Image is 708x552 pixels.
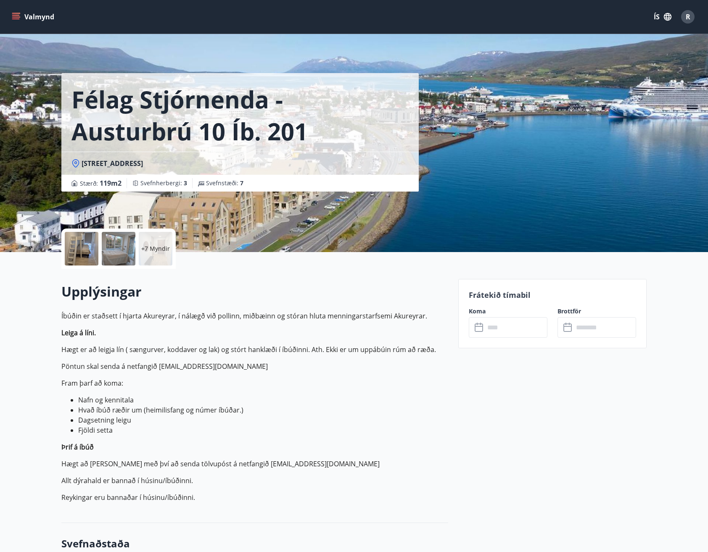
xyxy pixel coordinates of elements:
[61,311,448,321] p: Íbúðin er staðsett í hjarta Akureyrar, í nálægð við pollinn, miðbæinn og stóran hluta menningarst...
[61,282,448,301] h2: Upplýsingar
[61,328,96,337] strong: Leiga á líni.
[61,344,448,355] p: Hægt er að leigja lín ( sængurver, koddaver og lak) og stórt hanklæði í íbúðinni. Ath. Ekki er um...
[141,244,170,253] p: +7 Myndir
[686,12,690,21] span: R
[140,179,187,187] span: Svefnherbergi :
[71,83,409,147] h1: Félag Stjórnenda - Austurbrú 10 íb. 201
[240,179,243,187] span: 7
[61,361,448,371] p: Pöntun skal senda á netfangið [EMAIL_ADDRESS][DOMAIN_NAME]
[78,425,448,435] li: Fjöldi setta
[61,476,448,486] p: Allt dýrahald er bannað í húsinu/íbúðinni.
[61,442,94,452] strong: Þrif á íbúð
[649,9,676,24] button: ÍS
[678,7,698,27] button: R
[61,378,448,388] p: Fram þarf að koma:
[100,179,122,188] span: 119 m2
[10,9,58,24] button: menu
[206,179,243,187] span: Svefnstæði :
[82,159,143,168] span: [STREET_ADDRESS]
[80,178,122,188] span: Stærð :
[557,307,636,315] label: Brottför
[184,179,187,187] span: 3
[61,492,448,502] p: Reykingar eru bannaðar í húsinu/íbúðinni.
[78,415,448,425] li: Dagsetning leigu
[61,536,448,551] h3: Svefnaðstaða
[78,395,448,405] li: Nafn og kennitala
[61,459,448,469] p: Hægt að [PERSON_NAME] með því að senda tölvupóst á netfangið [EMAIL_ADDRESS][DOMAIN_NAME]
[469,307,547,315] label: Koma
[78,405,448,415] li: Hvað íbúð ræðir um (heimilisfang og númer íbúðar.)
[469,289,636,300] p: Frátekið tímabil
